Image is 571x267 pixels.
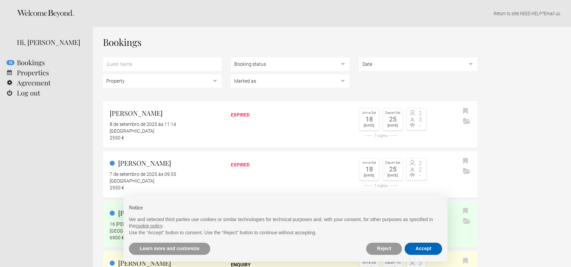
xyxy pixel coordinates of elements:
button: Reject [366,243,402,255]
a: Email us [544,11,560,16]
p: Use the “Accept” button to consent. Use the “Reject” button to continue without accepting. [129,230,442,236]
select: , , [231,57,350,71]
flynt-date-display: 8 de setembro de 2025 às 11:14 [110,122,176,127]
div: [DATE] [385,172,401,179]
div: 18 [361,166,377,172]
div: 7 nights [359,134,403,138]
div: 18 [361,116,377,123]
span: - [416,123,425,128]
div: [DATE] [361,172,377,179]
select: , , , [231,74,350,88]
button: Bookmark [461,256,470,266]
button: Archive [461,116,472,127]
button: Accept [405,243,442,255]
div: [GEOGRAPHIC_DATA] [110,128,222,134]
p: We and selected third parties use cookies or similar technologies for technical purposes and, wit... [129,216,442,230]
flynt-date-display: 7 de setembro de 2025 às 09:55 [110,171,176,177]
div: Depart Sat [385,110,401,116]
button: Bookmark [461,206,470,216]
button: Archive [461,216,472,226]
h2: [PERSON_NAME] [110,158,222,168]
div: [DATE] [361,123,377,129]
h1: Bookings [103,37,478,47]
a: [PERSON_NAME] 8 de setembro de 2025 às 11:14 [GEOGRAPHIC_DATA] 2550 € expired Arrive Sat 18 [DATE... [103,101,478,148]
a: [PERSON_NAME] 7 de setembro de 2025 às 09:55 [GEOGRAPHIC_DATA] 2550 € expired Arrive Sat 18 [DATE... [103,151,478,198]
p: | NEED HELP? . [103,10,561,17]
span: 2 [416,167,425,172]
div: 25 [385,116,401,123]
div: [GEOGRAPHIC_DATA] [110,178,222,184]
span: 3 [416,117,425,123]
a: Return to site [494,11,518,16]
div: 25 [385,166,401,172]
span: 2 [416,111,425,116]
div: expired [231,161,350,168]
div: Arrive Sat [361,110,377,116]
flynt-currency: 6900 € [110,235,124,240]
flynt-date-display: 16 [PERSON_NAME] de 2025 às 16:37 [110,221,188,227]
button: Archive [461,166,472,177]
span: 2 [416,161,425,166]
flynt-notification-badge: 18 [6,60,15,65]
flynt-currency: 2550 € [110,185,124,190]
h2: [PERSON_NAME] [110,208,222,218]
span: - [416,173,425,178]
h2: Notice [129,204,442,211]
flynt-currency: 2550 € [110,135,124,140]
div: [DATE] [385,123,401,129]
button: Bookmark [461,106,470,116]
h2: [PERSON_NAME] [110,108,222,118]
a: cookie policy - link opens in a new tab [135,223,162,229]
input: Guest Name [103,57,222,71]
select: , [359,57,478,71]
div: expired [231,111,350,118]
button: Bookmark [461,156,470,166]
a: [PERSON_NAME] 16 [PERSON_NAME] de 2025 às 16:37 [GEOGRAPHIC_DATA] 6900 € confirmed You have a new... [103,201,478,248]
button: Learn more and customize [129,243,210,255]
div: Hi, [PERSON_NAME] [17,37,83,47]
div: Depart Sat [385,160,401,166]
div: 7 nights [359,184,403,188]
div: Arrive Sat [361,160,377,166]
div: [GEOGRAPHIC_DATA] [110,228,222,234]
